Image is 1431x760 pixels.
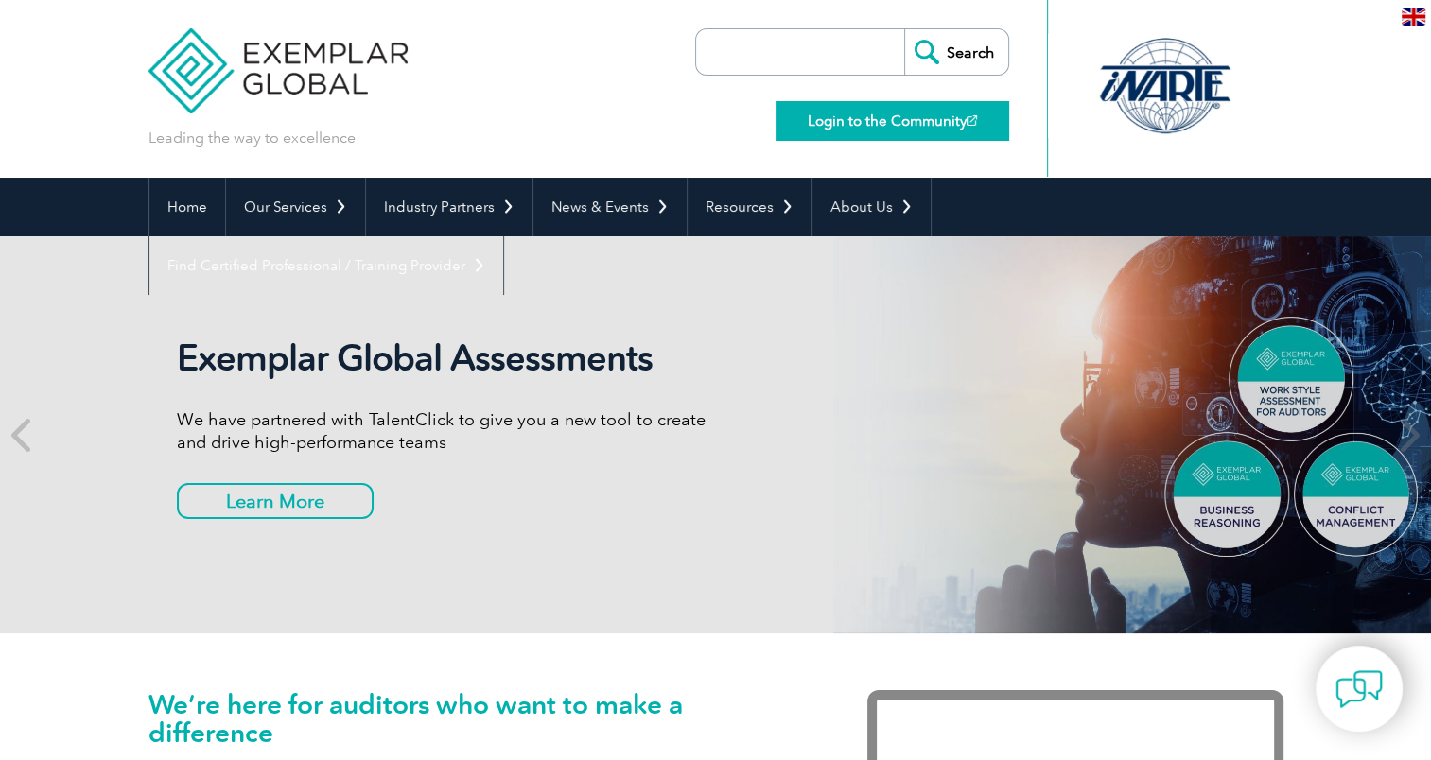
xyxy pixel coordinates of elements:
[177,483,374,519] a: Learn More
[177,408,716,454] p: We have partnered with TalentClick to give you a new tool to create and drive high-performance teams
[812,178,931,236] a: About Us
[688,178,811,236] a: Resources
[1402,8,1425,26] img: en
[177,337,716,380] h2: Exemplar Global Assessments
[776,101,1009,141] a: Login to the Community
[533,178,687,236] a: News & Events
[226,178,365,236] a: Our Services
[967,115,977,126] img: open_square.png
[149,236,503,295] a: Find Certified Professional / Training Provider
[149,178,225,236] a: Home
[1335,665,1383,713] img: contact-chat.png
[148,690,811,747] h1: We’re here for auditors who want to make a difference
[366,178,532,236] a: Industry Partners
[904,29,1008,75] input: Search
[148,128,356,148] p: Leading the way to excellence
